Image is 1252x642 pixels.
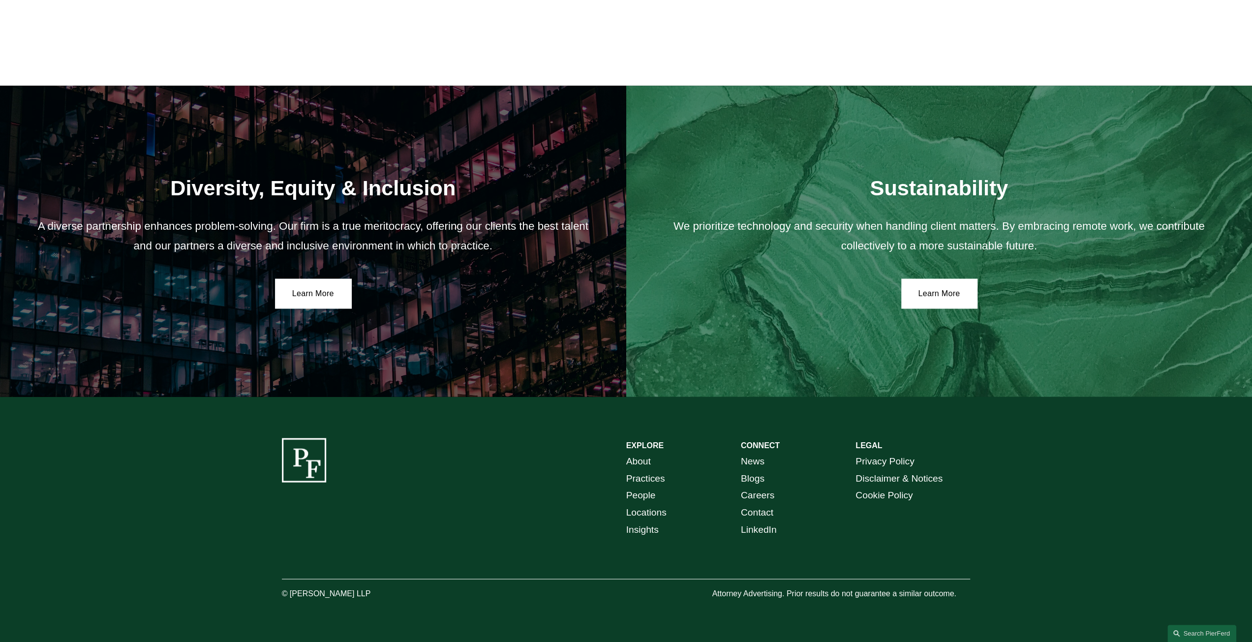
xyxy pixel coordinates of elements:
[37,175,588,200] h2: Diversity, Equity & Inclusion
[626,441,664,449] strong: EXPLORE
[741,487,774,504] a: Careers
[626,487,656,504] a: People
[626,521,659,538] a: Insights
[275,278,351,308] a: Learn More
[664,175,1215,200] h2: Sustainability
[741,521,777,538] a: LinkedIn
[855,441,882,449] strong: LEGAL
[626,453,651,470] a: About
[626,470,665,487] a: Practices
[901,278,977,308] a: Learn More
[741,504,773,521] a: Contact
[855,453,914,470] a: Privacy Policy
[664,216,1215,256] p: We prioritize technology and security when handling client matters. By embracing remote work, we ...
[1167,625,1236,642] a: Search this site
[626,504,667,521] a: Locations
[712,586,970,601] p: Attorney Advertising. Prior results do not guarantee a similar outcome.
[741,470,764,487] a: Blogs
[37,216,588,256] p: A diverse partnership enhances problem-solving. Our firm is a true meritocracy, offering our clie...
[282,586,426,601] p: © [PERSON_NAME] LLP
[741,441,780,449] strong: CONNECT
[855,487,913,504] a: Cookie Policy
[855,470,943,487] a: Disclaimer & Notices
[741,453,764,470] a: News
